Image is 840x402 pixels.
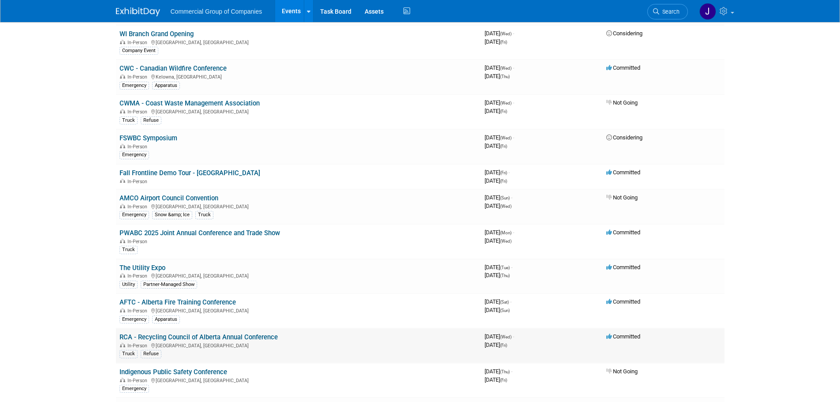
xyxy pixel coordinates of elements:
[513,64,514,71] span: -
[120,239,125,243] img: In-Person Event
[500,101,511,105] span: (Wed)
[510,298,511,305] span: -
[119,203,478,210] div: [GEOGRAPHIC_DATA], [GEOGRAPHIC_DATA]
[119,169,260,177] a: Fall Frontline Demo Tour - [GEOGRAPHIC_DATA]
[500,144,507,149] span: (Fri)
[606,333,640,340] span: Committed
[120,144,125,148] img: In-Person Event
[485,272,510,278] span: [DATE]
[485,64,514,71] span: [DATE]
[119,99,260,107] a: CWMA - Coast Waste Management Association
[485,194,512,201] span: [DATE]
[127,308,150,314] span: In-Person
[485,134,514,141] span: [DATE]
[152,316,180,323] div: Apparatus
[485,30,514,37] span: [DATE]
[511,368,512,375] span: -
[500,343,507,348] span: (Fri)
[141,281,197,289] div: Partner-Managed Show
[500,109,507,114] span: (Fri)
[119,342,478,349] div: [GEOGRAPHIC_DATA], [GEOGRAPHIC_DATA]
[485,264,512,271] span: [DATE]
[127,109,150,115] span: In-Person
[127,239,150,244] span: In-Person
[119,47,158,55] div: Company Event
[119,194,218,202] a: AMCO Airport Council Convention
[606,264,640,271] span: Committed
[500,195,510,200] span: (Sun)
[500,31,511,36] span: (Wed)
[500,74,510,79] span: (Thu)
[511,264,512,271] span: -
[606,169,640,176] span: Committed
[120,179,125,183] img: In-Person Event
[152,82,180,90] div: Apparatus
[485,229,514,236] span: [DATE]
[127,179,150,184] span: In-Person
[500,66,511,71] span: (Wed)
[500,40,507,45] span: (Fri)
[606,99,638,106] span: Not Going
[127,74,150,80] span: In-Person
[606,134,642,141] span: Considering
[485,333,514,340] span: [DATE]
[116,8,160,16] img: ExhibitDay
[171,8,262,15] span: Commercial Group of Companies
[485,376,507,383] span: [DATE]
[500,239,511,244] span: (Wed)
[119,30,194,38] a: WI Branch Grand Opening
[120,343,125,347] img: In-Person Event
[127,144,150,150] span: In-Person
[120,204,125,208] img: In-Person Event
[500,334,511,339] span: (Wed)
[485,298,511,305] span: [DATE]
[699,3,716,20] img: Jason Fast
[485,99,514,106] span: [DATE]
[500,230,511,235] span: (Mon)
[119,298,236,306] a: AFTC - Alberta Fire Training Conference
[119,64,227,72] a: CWC - Canadian Wildfire Conference
[120,40,125,44] img: In-Person Event
[120,74,125,79] img: In-Person Event
[120,308,125,312] img: In-Person Event
[513,30,514,37] span: -
[500,308,510,313] span: (Sun)
[500,300,509,304] span: (Sat)
[127,343,150,349] span: In-Person
[500,265,510,270] span: (Tue)
[120,109,125,113] img: In-Person Event
[485,368,512,375] span: [DATE]
[127,273,150,279] span: In-Person
[119,307,478,314] div: [GEOGRAPHIC_DATA], [GEOGRAPHIC_DATA]
[513,99,514,106] span: -
[119,134,177,142] a: FSWBC Symposium
[120,273,125,278] img: In-Person Event
[513,229,514,236] span: -
[513,333,514,340] span: -
[119,229,280,237] a: PWABC 2025 Joint Annual Conference and Trade Show
[127,40,150,45] span: In-Person
[152,211,192,219] div: Snow &amp; Ice
[500,135,511,140] span: (Wed)
[119,108,478,115] div: [GEOGRAPHIC_DATA], [GEOGRAPHIC_DATA]
[606,298,640,305] span: Committed
[659,8,679,15] span: Search
[120,378,125,382] img: In-Person Event
[606,64,640,71] span: Committed
[485,143,507,149] span: [DATE]
[513,134,514,141] span: -
[119,376,478,383] div: [GEOGRAPHIC_DATA], [GEOGRAPHIC_DATA]
[606,194,638,201] span: Not Going
[119,350,138,358] div: Truck
[127,204,150,210] span: In-Person
[119,73,478,80] div: Kelowna, [GEOGRAPHIC_DATA]
[485,108,507,114] span: [DATE]
[500,273,510,278] span: (Thu)
[119,211,149,219] div: Emergency
[606,30,642,37] span: Considering
[141,116,161,124] div: Refuse
[485,169,510,176] span: [DATE]
[119,368,227,376] a: Indigenous Public Safety Conference
[119,38,478,45] div: [GEOGRAPHIC_DATA], [GEOGRAPHIC_DATA]
[119,333,278,341] a: RCA - Recycling Council of Alberta Annual Conference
